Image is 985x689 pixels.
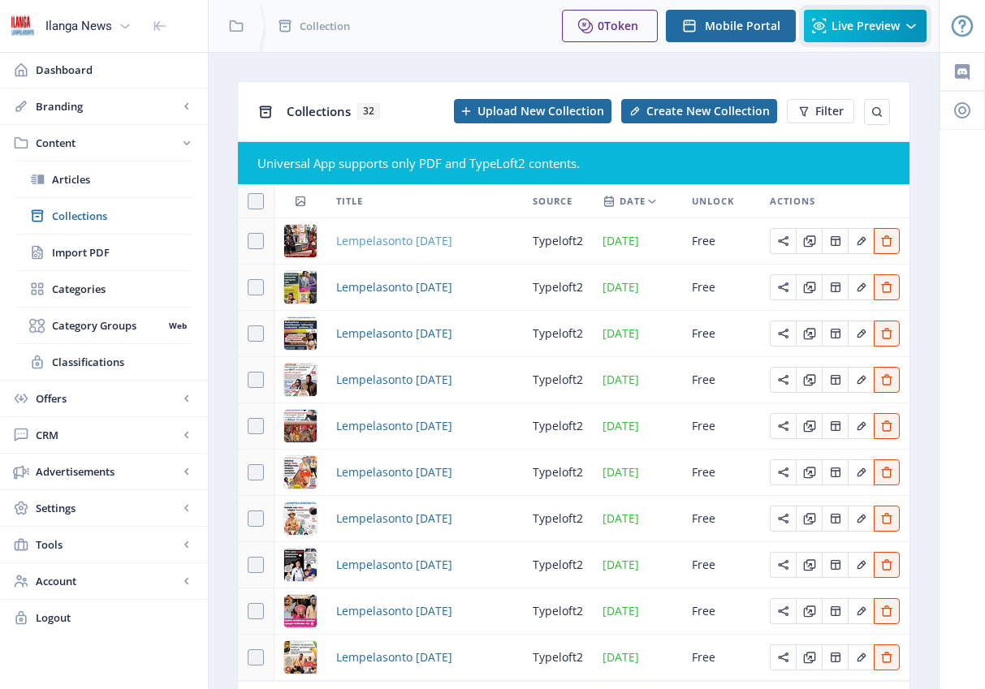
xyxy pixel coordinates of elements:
a: Classifications [16,344,192,380]
td: Free [682,635,760,681]
td: [DATE] [593,496,682,542]
span: Advertisements [36,463,179,480]
td: [DATE] [593,542,682,588]
td: Free [682,450,760,496]
a: Lempelasonto [DATE] [336,231,452,251]
td: [DATE] [593,265,682,311]
span: Categories [52,281,192,297]
a: Edit page [770,278,796,294]
a: Edit page [822,556,848,571]
a: New page [611,99,777,123]
a: Edit page [848,325,874,340]
img: b765d3b7-02b1-4910-a323-fb2990cc765b.png [284,595,317,627]
a: Categories [16,271,192,307]
span: Settings [36,500,179,516]
td: [DATE] [593,357,682,403]
a: Edit page [770,602,796,618]
span: Import PDF [52,244,192,261]
a: Edit page [770,463,796,479]
img: 643f3f44-70bf-4609-96f9-c434e9b7df73.png [284,225,317,257]
td: typeloft2 [523,403,593,450]
a: Edit page [874,371,900,386]
a: Collections [16,198,192,234]
a: Lempelasonto [DATE] [336,370,452,390]
a: Articles [16,161,192,197]
td: typeloft2 [523,311,593,357]
img: 12930f30-cf27-4aaf-a617-f8d9086ac69e.png [284,502,317,535]
div: Universal App supports only PDF and TypeLoft2 contents. [257,155,890,171]
img: 2db0207b-7306-4d35-8e50-94855834bfc2.png [284,456,317,489]
a: Edit page [848,556,874,571]
td: typeloft2 [523,218,593,265]
a: Edit page [822,278,848,294]
span: Lempelasonto [DATE] [336,555,452,575]
img: 5518c08a-f03d-44bf-9a76-b3f0c23d06ab.png [284,549,317,581]
span: Live Preview [832,19,900,32]
a: Lempelasonto [DATE] [336,463,452,482]
span: Filter [815,105,844,118]
td: typeloft2 [523,542,593,588]
a: Edit page [848,602,874,618]
span: Token [604,18,638,33]
a: Edit page [796,510,822,525]
span: Collections [287,103,351,119]
a: Edit page [874,232,900,248]
a: Edit page [770,510,796,525]
a: Edit page [848,463,874,479]
img: 6e32966d-d278-493e-af78-9af65f0c2223.png [10,13,36,39]
a: Edit page [770,371,796,386]
a: Edit page [848,371,874,386]
a: Lempelasonto [DATE] [336,601,452,621]
td: Free [682,542,760,588]
span: Classifications [52,354,192,370]
a: Edit page [822,325,848,340]
span: Content [36,135,179,151]
a: Lempelasonto [DATE] [336,324,452,343]
td: [DATE] [593,635,682,681]
td: Free [682,403,760,450]
a: Edit page [796,556,822,571]
td: typeloft2 [523,588,593,635]
td: typeloft2 [523,357,593,403]
td: [DATE] [593,311,682,357]
a: Edit page [848,417,874,433]
span: Logout [36,609,195,626]
span: Branding [36,98,179,114]
td: [DATE] [593,403,682,450]
td: Free [682,311,760,357]
td: Free [682,357,760,403]
td: typeloft2 [523,635,593,681]
a: Edit page [770,325,796,340]
span: Title [336,192,363,211]
td: Free [682,588,760,635]
span: Date [620,192,646,211]
button: 0Token [562,10,658,42]
td: typeloft2 [523,265,593,311]
button: Mobile Portal [666,10,796,42]
td: [DATE] [593,588,682,635]
a: Edit page [874,417,900,433]
a: Edit page [822,510,848,525]
a: Import PDF [16,235,192,270]
button: Filter [787,99,854,123]
a: Edit page [874,556,900,571]
a: Edit page [874,325,900,340]
a: Category GroupsWeb [16,308,192,343]
a: Edit page [822,602,848,618]
span: Actions [770,192,815,211]
span: Unlock [692,192,734,211]
span: Account [36,573,179,589]
span: CRM [36,427,179,443]
td: Free [682,496,760,542]
button: Create New Collection [621,99,777,123]
a: Edit page [796,232,822,248]
a: Lempelasonto [DATE] [336,509,452,528]
span: Create New Collection [646,105,770,118]
nb-badge: Web [163,317,192,334]
span: Lempelasonto [DATE] [336,416,452,436]
a: Edit page [822,371,848,386]
a: Edit page [874,602,900,618]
